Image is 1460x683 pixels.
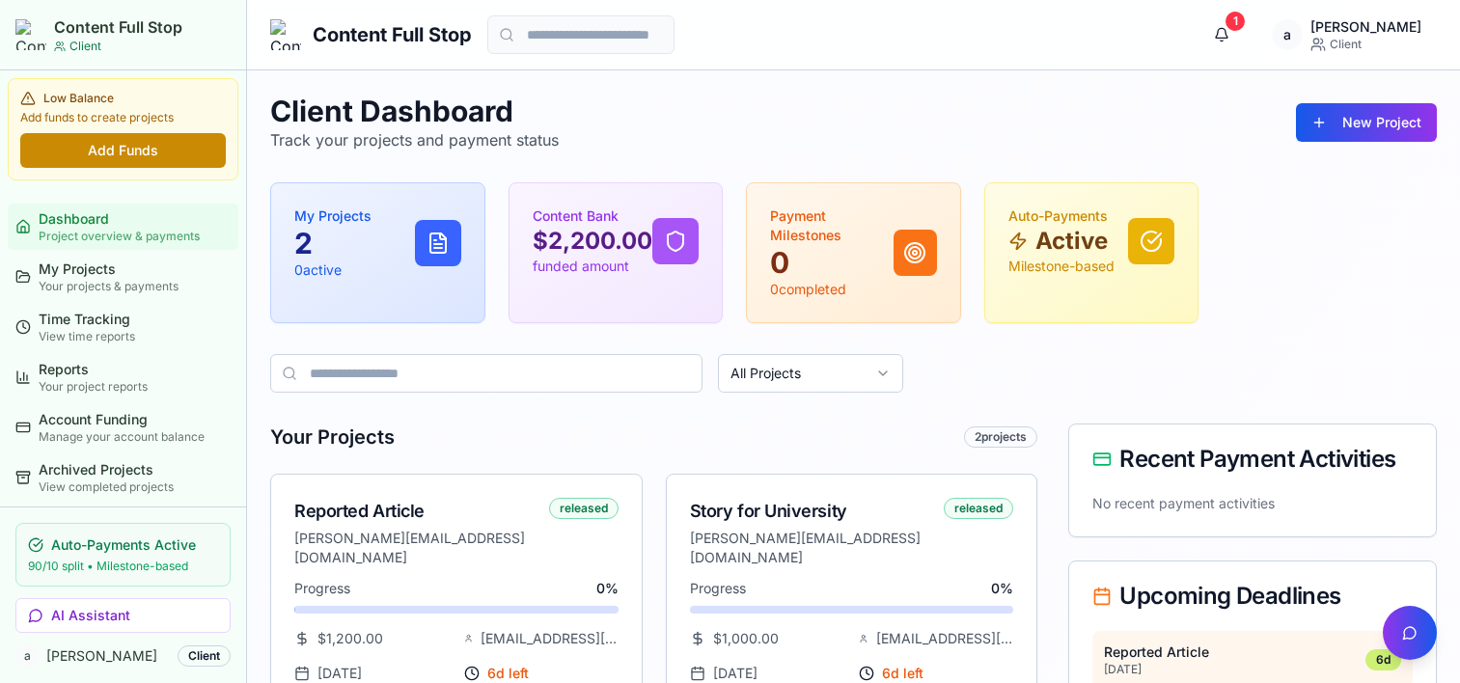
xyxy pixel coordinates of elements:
div: [PERSON_NAME] [1310,17,1421,37]
p: Reported Article [1104,642,1358,662]
div: Your projects & payments [39,279,231,294]
p: 0 active [294,260,372,280]
p: 0 [770,245,894,280]
span: [EMAIL_ADDRESS][DOMAIN_NAME] [481,629,618,648]
span: [EMAIL_ADDRESS][DOMAIN_NAME] [876,629,1013,648]
div: View time reports [39,329,231,344]
span: Auto-Payments Active [51,535,196,555]
div: 1 [1226,12,1245,31]
div: Client [178,645,231,667]
span: [DATE] [713,664,758,683]
div: Reported Article [294,498,541,525]
span: [PERSON_NAME] [46,646,170,666]
div: 2 projects [964,426,1037,448]
span: 6d left [882,664,923,683]
p: 2 [294,226,372,260]
span: Active [1035,226,1108,257]
p: Track your projects and payment status [270,128,559,151]
button: AI Assistant [15,598,231,633]
button: a[PERSON_NAME] Client [1256,15,1437,54]
p: Milestone-based [1008,257,1115,276]
div: Archived Projects [39,460,231,479]
div: Story for University [690,498,937,525]
span: Low Balance [43,91,114,106]
div: View completed projects [39,479,231,495]
p: Payment Milestones [770,206,894,245]
span: Progress [294,579,350,598]
div: 6d [1365,649,1401,670]
p: Client [69,39,101,54]
p: [PERSON_NAME][EMAIL_ADDRESS][DOMAIN_NAME] [690,529,937,567]
p: Add funds to create projects [20,110,226,125]
div: Client [1310,37,1421,52]
img: Content Full Stop Logo [15,19,46,50]
span: [DATE] [317,664,362,683]
span: 6d left [487,664,529,683]
a: Account FundingManage your account balance [8,404,238,451]
h2: Content Full Stop [54,15,182,39]
div: Account Funding [39,410,231,429]
div: My Projects [39,260,231,279]
div: Manage your account balance [39,429,231,445]
p: funded amount [533,257,652,276]
div: Your project reports [39,379,231,395]
div: Time Tracking [39,310,231,329]
p: [PERSON_NAME][EMAIL_ADDRESS][DOMAIN_NAME] [294,529,541,567]
h1: Client Dashboard [270,94,559,128]
p: Auto-Payments [1008,206,1115,226]
a: ReportsYour project reports [8,354,238,400]
span: 0 % [991,579,1013,598]
a: DashboardProject overview & payments [8,204,238,250]
p: My Projects [294,206,372,226]
a: Archived ProjectsView completed projects [8,454,238,501]
div: released [549,498,619,519]
a: Time TrackingView time reports [8,304,238,350]
div: Project overview & payments [39,229,231,244]
div: Dashboard [39,209,231,229]
span: 0 % [596,579,619,598]
p: $2,200.00 [533,226,652,257]
button: Add Funds [20,133,226,168]
div: Reports [39,360,231,379]
span: a [15,644,39,668]
span: $1,200.00 [317,629,383,648]
h1: Content Full Stop [313,21,472,48]
span: a [1272,19,1303,50]
p: 0 completed [770,280,894,299]
button: New Project [1296,103,1437,142]
p: 90/10 split • Milestone-based [28,559,218,574]
a: Add Funds [20,140,226,159]
p: [DATE] [1104,662,1358,677]
h2: Your Projects [270,423,395,451]
div: Upcoming Deadlines [1092,585,1413,608]
span: Progress [690,579,746,598]
p: Content Bank [533,206,652,226]
span: $1,000.00 [713,629,779,648]
div: released [944,498,1013,519]
button: 1 [1202,15,1241,54]
img: Content Full Stop Logo [270,19,301,50]
div: Recent Payment Activities [1092,448,1413,471]
a: My ProjectsYour projects & payments [8,254,238,300]
p: No recent payment activities [1092,494,1413,513]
